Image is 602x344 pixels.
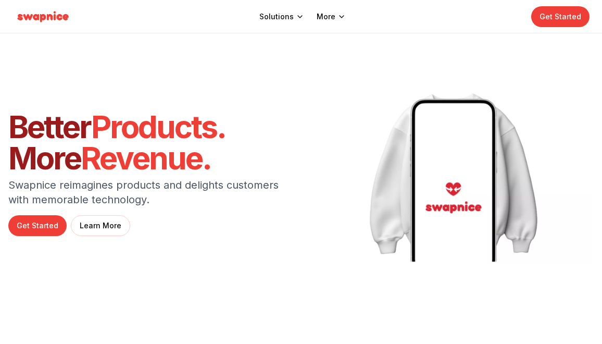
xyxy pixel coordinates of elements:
span: Products. [91,108,225,145]
img: Teddy Smart Plush Toy [316,83,592,264]
a: Get Started [531,6,590,27]
a: Get Started [8,215,67,236]
button: More [317,11,346,22]
a: Learn More [71,215,130,236]
button: Solutions [259,11,304,22]
img: Swapnice Logo [12,8,73,25]
p: Swapnice reimagines products and delights customers with memorable technology. [8,178,289,207]
h1: Better More [8,111,289,174]
span: Revenue. [81,139,211,177]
